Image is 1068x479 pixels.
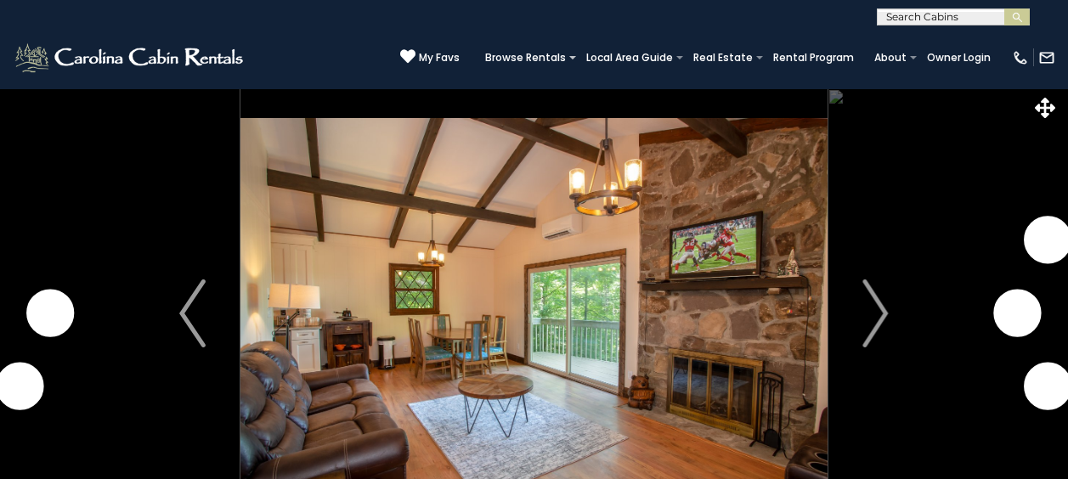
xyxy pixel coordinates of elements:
[179,279,205,347] img: arrow
[1038,49,1055,66] img: mail-regular-white.png
[866,46,915,70] a: About
[862,279,888,347] img: arrow
[400,48,460,66] a: My Favs
[1012,49,1029,66] img: phone-regular-white.png
[765,46,862,70] a: Rental Program
[685,46,761,70] a: Real Estate
[477,46,574,70] a: Browse Rentals
[578,46,681,70] a: Local Area Guide
[918,46,999,70] a: Owner Login
[13,41,248,75] img: White-1-2.png
[419,50,460,65] span: My Favs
